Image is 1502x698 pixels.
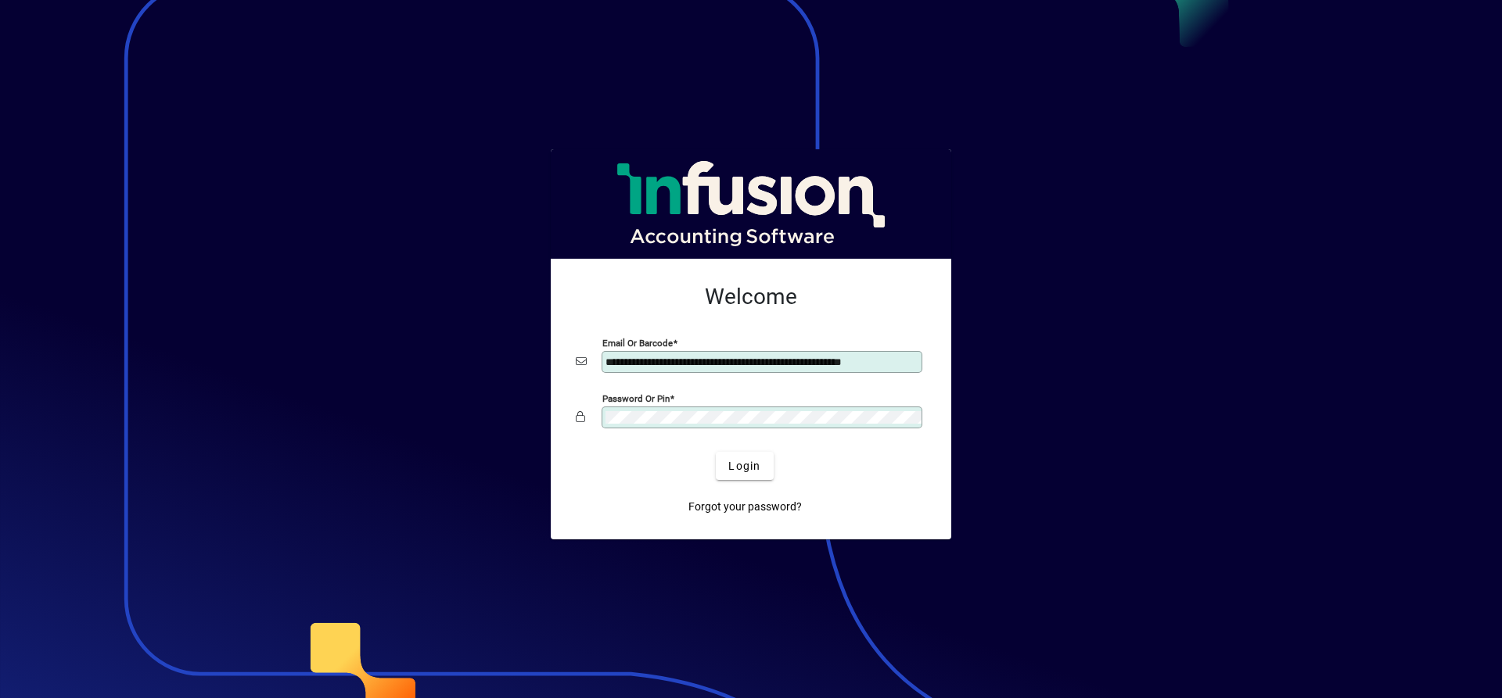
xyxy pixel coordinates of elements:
button: Login [716,452,773,480]
mat-label: Password or Pin [602,393,670,404]
span: Forgot your password? [688,499,802,515]
span: Login [728,458,760,474]
h2: Welcome [576,284,926,310]
mat-label: Email or Barcode [602,338,673,349]
a: Forgot your password? [682,492,808,521]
